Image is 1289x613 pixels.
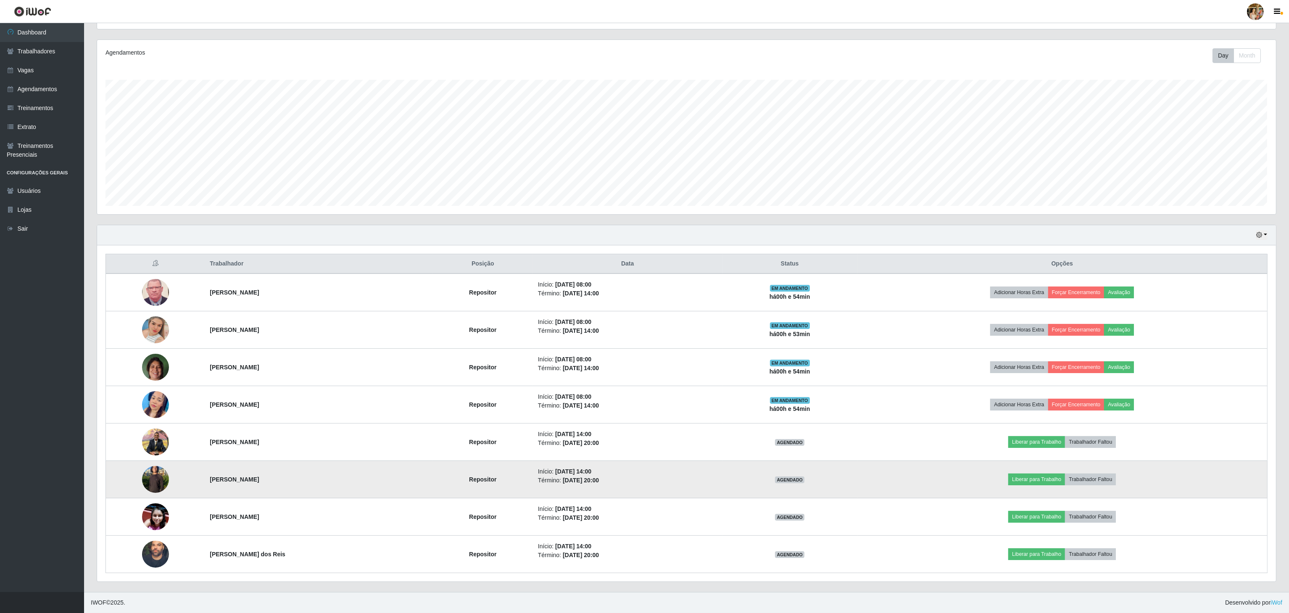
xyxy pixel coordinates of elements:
[433,254,533,274] th: Posição
[563,477,599,484] time: [DATE] 20:00
[538,401,717,410] li: Término:
[775,514,804,521] span: AGENDADO
[770,368,810,375] strong: há 00 h e 54 min
[142,376,169,434] img: 1753795450805.jpeg
[538,430,717,439] li: Início:
[538,364,717,373] li: Término:
[1271,599,1282,606] a: iWof
[538,467,717,476] li: Início:
[1213,48,1234,63] button: Day
[142,503,169,530] img: 1754082029820.jpeg
[1065,511,1116,523] button: Trabalhador Faltou
[142,306,169,354] img: 1750879829184.jpeg
[775,551,804,558] span: AGENDADO
[210,439,259,445] strong: [PERSON_NAME]
[533,254,722,274] th: Data
[1104,399,1134,410] button: Avaliação
[563,514,599,521] time: [DATE] 20:00
[722,254,857,274] th: Status
[538,392,717,401] li: Início:
[555,281,591,288] time: [DATE] 08:00
[1234,48,1261,63] button: Month
[142,424,169,460] img: 1748464437090.jpeg
[1048,399,1104,410] button: Forçar Encerramento
[563,365,599,371] time: [DATE] 14:00
[775,476,804,483] span: AGENDADO
[14,6,51,17] img: CoreUI Logo
[469,364,496,371] strong: Repositor
[1213,48,1261,63] div: First group
[555,431,591,437] time: [DATE] 14:00
[142,349,169,385] img: 1750940552132.jpeg
[538,289,717,298] li: Término:
[1048,361,1104,373] button: Forçar Encerramento
[210,476,259,483] strong: [PERSON_NAME]
[555,505,591,512] time: [DATE] 14:00
[1065,548,1116,560] button: Trabalhador Faltou
[538,513,717,522] li: Término:
[1008,436,1065,448] button: Liberar para Trabalho
[538,439,717,447] li: Término:
[538,476,717,485] li: Término:
[538,542,717,551] li: Início:
[1008,511,1065,523] button: Liberar para Trabalho
[210,401,259,408] strong: [PERSON_NAME]
[105,48,583,57] div: Agendamentos
[538,505,717,513] li: Início:
[563,552,599,558] time: [DATE] 20:00
[210,364,259,371] strong: [PERSON_NAME]
[469,289,496,296] strong: Repositor
[563,439,599,446] time: [DATE] 20:00
[1008,548,1065,560] button: Liberar para Trabalho
[990,361,1048,373] button: Adicionar Horas Extra
[1104,361,1134,373] button: Avaliação
[555,543,591,550] time: [DATE] 14:00
[469,476,496,483] strong: Repositor
[770,293,810,300] strong: há 00 h e 54 min
[770,397,810,404] span: EM ANDAMENTO
[469,551,496,558] strong: Repositor
[210,326,259,333] strong: [PERSON_NAME]
[770,322,810,329] span: EM ANDAMENTO
[563,327,599,334] time: [DATE] 14:00
[990,399,1048,410] button: Adicionar Horas Extra
[1048,287,1104,298] button: Forçar Encerramento
[142,275,169,310] img: 1750202852235.jpeg
[538,551,717,560] li: Término:
[91,598,125,607] span: © 2025 .
[770,331,810,337] strong: há 00 h e 53 min
[1008,474,1065,485] button: Liberar para Trabalho
[563,402,599,409] time: [DATE] 14:00
[142,455,169,503] img: 1750884845211.jpeg
[555,468,591,475] time: [DATE] 14:00
[210,289,259,296] strong: [PERSON_NAME]
[469,326,496,333] strong: Repositor
[563,290,599,297] time: [DATE] 14:00
[770,405,810,412] strong: há 00 h e 54 min
[857,254,1268,274] th: Opções
[538,355,717,364] li: Início:
[1225,598,1282,607] span: Desenvolvido por
[775,439,804,446] span: AGENDADO
[91,599,106,606] span: IWOF
[210,551,285,558] strong: [PERSON_NAME] dos Reis
[538,326,717,335] li: Término:
[555,318,591,325] time: [DATE] 08:00
[770,360,810,366] span: EM ANDAMENTO
[1213,48,1268,63] div: Toolbar with button groups
[1065,474,1116,485] button: Trabalhador Faltou
[770,285,810,292] span: EM ANDAMENTO
[1104,324,1134,336] button: Avaliação
[990,287,1048,298] button: Adicionar Horas Extra
[538,280,717,289] li: Início:
[1065,436,1116,448] button: Trabalhador Faltou
[142,524,169,584] img: 1754277643344.jpeg
[538,318,717,326] li: Início:
[469,439,496,445] strong: Repositor
[205,254,433,274] th: Trabalhador
[469,513,496,520] strong: Repositor
[555,393,591,400] time: [DATE] 08:00
[990,324,1048,336] button: Adicionar Horas Extra
[1104,287,1134,298] button: Avaliação
[210,513,259,520] strong: [PERSON_NAME]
